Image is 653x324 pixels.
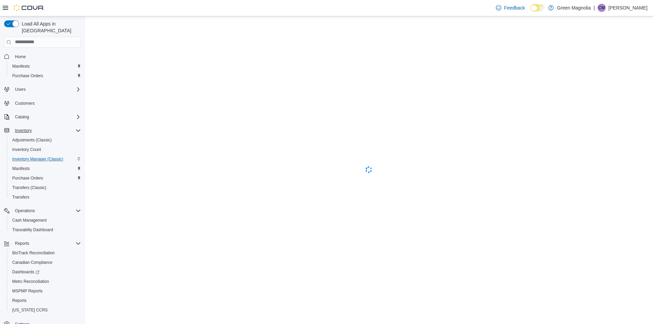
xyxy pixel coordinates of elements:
[12,137,52,143] span: Adjustments (Classic)
[1,126,84,135] button: Inventory
[10,258,55,267] a: Canadian Compliance
[15,241,29,246] span: Reports
[504,4,525,11] span: Feedback
[10,155,81,163] span: Inventory Manager (Classic)
[599,4,605,12] span: CM
[14,4,44,11] img: Cova
[1,112,84,122] button: Catalog
[10,277,52,286] a: Metrc Reconciliation
[10,193,32,201] a: Transfers
[10,155,66,163] a: Inventory Manager (Classic)
[7,216,84,225] button: Cash Management
[10,226,56,234] a: Traceabilty Dashboard
[10,249,81,257] span: BioTrack Reconciliation
[10,72,81,80] span: Purchase Orders
[15,87,26,92] span: Users
[10,184,49,192] a: Transfers (Classic)
[10,136,81,144] span: Adjustments (Classic)
[10,306,50,314] a: [US_STATE] CCRS
[12,185,46,190] span: Transfers (Classic)
[493,1,528,15] a: Feedback
[15,101,35,106] span: Customers
[10,174,81,182] span: Purchase Orders
[12,279,49,284] span: Metrc Reconciliation
[10,296,81,305] span: Reports
[1,98,84,108] button: Customers
[10,268,81,276] span: Dashboards
[10,216,49,224] a: Cash Management
[7,62,84,71] button: Manifests
[12,307,48,313] span: [US_STATE] CCRS
[1,85,84,94] button: Users
[12,175,43,181] span: Purchase Orders
[12,239,81,248] span: Reports
[1,52,84,62] button: Home
[12,239,32,248] button: Reports
[10,146,44,154] a: Inventory Count
[10,146,81,154] span: Inventory Count
[10,165,81,173] span: Manifests
[1,206,84,216] button: Operations
[10,306,81,314] span: Washington CCRS
[7,248,84,258] button: BioTrack Reconciliation
[7,286,84,296] button: MSPMP Reports
[12,53,29,61] a: Home
[15,208,35,214] span: Operations
[12,207,81,215] span: Operations
[10,287,81,295] span: MSPMP Reports
[598,4,606,12] div: Carrie Murphy
[7,277,84,286] button: Metrc Reconciliation
[10,287,45,295] a: MSPMP Reports
[10,216,81,224] span: Cash Management
[12,194,29,200] span: Transfers
[12,166,30,171] span: Manifests
[15,54,26,59] span: Home
[12,147,41,152] span: Inventory Count
[12,113,81,121] span: Catalog
[10,72,46,80] a: Purchase Orders
[7,173,84,183] button: Purchase Orders
[7,267,84,277] a: Dashboards
[10,62,81,70] span: Manifests
[12,288,43,294] span: MSPMP Reports
[1,239,84,248] button: Reports
[10,268,42,276] a: Dashboards
[12,269,39,275] span: Dashboards
[557,4,591,12] p: Green Magnolia
[10,165,32,173] a: Manifests
[12,298,27,303] span: Reports
[12,85,81,93] span: Users
[7,145,84,154] button: Inventory Count
[12,99,37,107] a: Customers
[12,99,81,107] span: Customers
[19,20,81,34] span: Load All Apps in [GEOGRAPHIC_DATA]
[10,184,81,192] span: Transfers (Classic)
[12,218,47,223] span: Cash Management
[10,277,81,286] span: Metrc Reconciliation
[531,4,545,12] input: Dark Mode
[15,114,29,120] span: Catalog
[12,250,55,256] span: BioTrack Reconciliation
[10,193,81,201] span: Transfers
[12,113,32,121] button: Catalog
[7,296,84,305] button: Reports
[7,135,84,145] button: Adjustments (Classic)
[7,71,84,81] button: Purchase Orders
[12,85,28,93] button: Users
[593,4,595,12] p: |
[12,227,53,233] span: Traceabilty Dashboard
[7,192,84,202] button: Transfers
[10,136,54,144] a: Adjustments (Classic)
[10,174,46,182] a: Purchase Orders
[7,258,84,267] button: Canadian Compliance
[12,260,52,265] span: Canadian Compliance
[7,183,84,192] button: Transfers (Classic)
[12,126,81,135] span: Inventory
[10,249,57,257] a: BioTrack Reconciliation
[12,207,38,215] button: Operations
[12,156,63,162] span: Inventory Manager (Classic)
[12,64,30,69] span: Manifests
[608,4,648,12] p: [PERSON_NAME]
[15,128,32,133] span: Inventory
